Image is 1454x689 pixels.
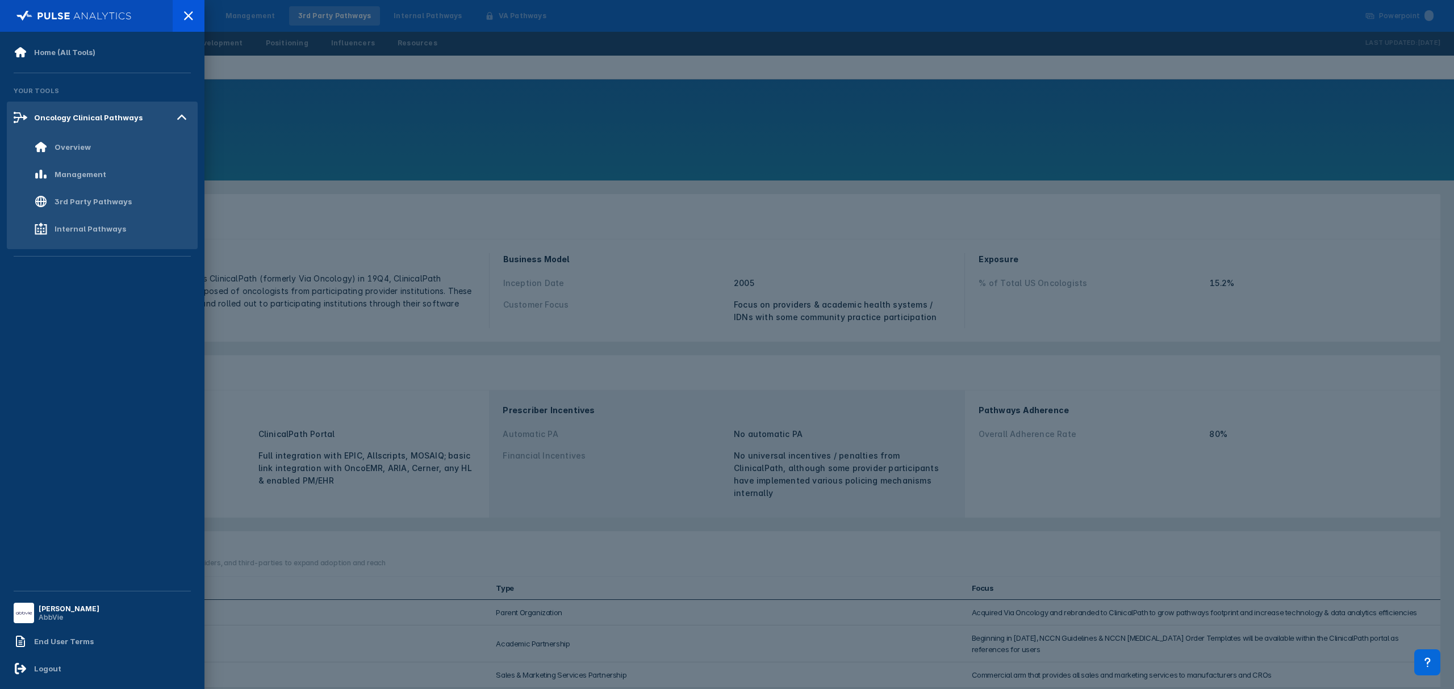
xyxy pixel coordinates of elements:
[55,224,126,233] div: Internal Pathways
[34,637,94,646] div: End User Terms
[55,170,106,179] div: Management
[7,188,198,215] a: 3rd Party Pathways
[16,8,132,24] img: pulse-logo-full-white.svg
[55,142,91,152] div: Overview
[7,39,198,66] a: Home (All Tools)
[34,113,143,122] div: Oncology Clinical Pathways
[16,605,32,621] img: menu button
[39,613,99,621] div: AbbVie
[7,80,198,102] div: Your Tools
[7,133,198,161] a: Overview
[55,197,132,206] div: 3rd Party Pathways
[7,215,198,242] a: Internal Pathways
[39,604,99,613] div: [PERSON_NAME]
[34,664,61,673] div: Logout
[1414,649,1440,675] div: Contact Support
[7,161,198,188] a: Management
[34,48,95,57] div: Home (All Tools)
[7,628,198,655] a: End User Terms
